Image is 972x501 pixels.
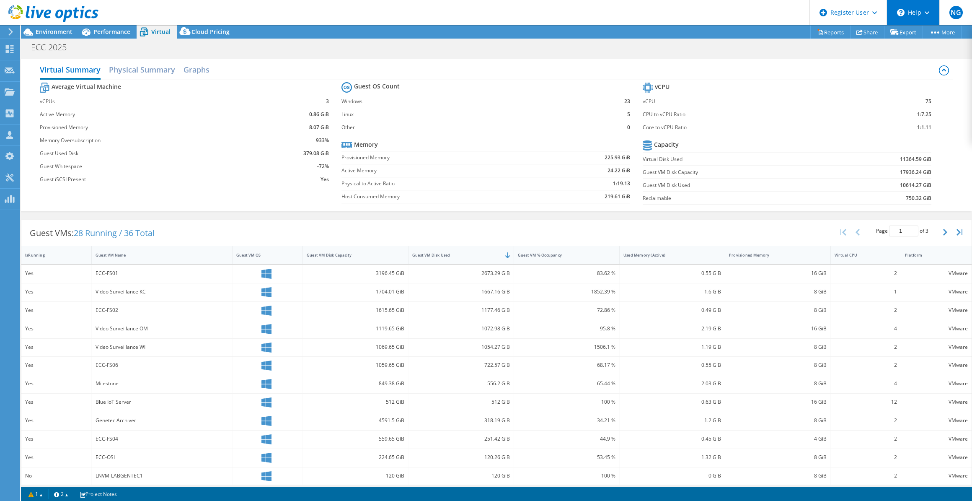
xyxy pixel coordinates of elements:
[923,26,962,39] a: More
[623,397,721,407] div: 0.63 GiB
[74,227,155,239] span: 28 Running / 36 Total
[25,379,88,388] div: Yes
[40,162,259,171] label: Guest Whitespace
[25,434,88,444] div: Yes
[905,306,968,315] div: VMware
[835,252,887,258] div: Virtual CPU
[151,28,171,36] span: Virtual
[307,379,404,388] div: 849.38 GiB
[835,434,897,444] div: 2
[307,269,404,278] div: 3196.45 GiB
[96,252,218,258] div: Guest VM Name
[309,123,329,132] b: 8.07 GiB
[518,361,615,370] div: 68.17 %
[643,97,866,106] label: vCPU
[307,343,404,352] div: 1069.65 GiB
[729,306,827,315] div: 8 GiB
[605,153,630,162] b: 225.93 GiB
[184,61,209,78] h2: Graphs
[354,82,400,91] b: Guest OS Count
[905,269,968,278] div: VMware
[307,416,404,425] div: 4591.5 GiB
[40,123,259,132] label: Provisioned Memory
[835,453,897,462] div: 2
[623,287,721,296] div: 1.6 GiB
[835,471,897,480] div: 2
[835,397,897,407] div: 12
[835,269,897,278] div: 2
[518,306,615,315] div: 72.86 %
[412,252,500,258] div: Guest VM Disk Used
[518,252,605,258] div: Guest VM % Occupancy
[23,489,49,499] a: 1
[412,471,510,480] div: 120 GiB
[623,361,721,370] div: 0.55 GiB
[412,361,510,370] div: 722.57 GiB
[412,287,510,296] div: 1667.16 GiB
[917,123,931,132] b: 1:1.11
[25,471,88,480] div: No
[40,136,259,145] label: Memory Oversubscription
[412,306,510,315] div: 1177.46 GiB
[905,361,968,370] div: VMware
[906,194,931,202] b: 750.32 GiB
[643,110,866,119] label: CPU to vCPU Ratio
[40,61,101,80] h2: Virtual Summary
[623,379,721,388] div: 2.03 GiB
[729,361,827,370] div: 8 GiB
[307,287,404,296] div: 1704.01 GiB
[643,181,832,189] label: Guest VM Disk Used
[52,83,121,91] b: Average Virtual Machine
[623,453,721,462] div: 1.32 GiB
[96,379,228,388] div: Milestone
[25,453,88,462] div: Yes
[96,287,228,296] div: Video Surveillance KC
[27,43,80,52] h1: ECC-2025
[317,162,329,171] b: -72%
[341,153,546,162] label: Provisioned Memory
[96,416,228,425] div: Genetec Archiver
[810,26,850,39] a: Reports
[93,28,130,36] span: Performance
[309,110,329,119] b: 0.86 GiB
[850,26,884,39] a: Share
[96,269,228,278] div: ECC-FS01
[412,379,510,388] div: 556.2 GiB
[835,361,897,370] div: 2
[643,168,832,177] label: Guest VM Disk Capacity
[341,97,604,106] label: Windows
[412,416,510,425] div: 318.19 GiB
[518,343,615,352] div: 1506.1 %
[25,306,88,315] div: Yes
[905,416,968,425] div: VMware
[321,175,329,184] b: Yes
[905,252,958,258] div: Platform
[900,168,931,177] b: 17936.24 GiB
[876,226,928,236] span: Page of
[729,269,827,278] div: 16 GiB
[905,471,968,480] div: VMware
[316,136,329,145] b: 933%
[96,324,228,333] div: Video Surveillance OM
[835,343,897,352] div: 2
[900,155,931,164] b: 11364.59 GiB
[835,287,897,296] div: 1
[729,252,817,258] div: Provisioned Memory
[835,324,897,333] div: 4
[729,453,827,462] div: 8 GiB
[25,324,88,333] div: Yes
[643,194,832,202] label: Reclaimable
[40,149,259,158] label: Guest Used Disk
[605,192,630,201] b: 219.61 GiB
[307,361,404,370] div: 1059.65 GiB
[341,179,546,188] label: Physical to Active Ratio
[21,220,163,246] div: Guest VMs:
[925,227,928,234] span: 3
[25,287,88,296] div: Yes
[412,343,510,352] div: 1054.27 GiB
[191,28,230,36] span: Cloud Pricing
[307,306,404,315] div: 1615.65 GiB
[623,306,721,315] div: 0.49 GiB
[624,97,630,106] b: 23
[96,471,228,480] div: LNVM-LABGENTEC1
